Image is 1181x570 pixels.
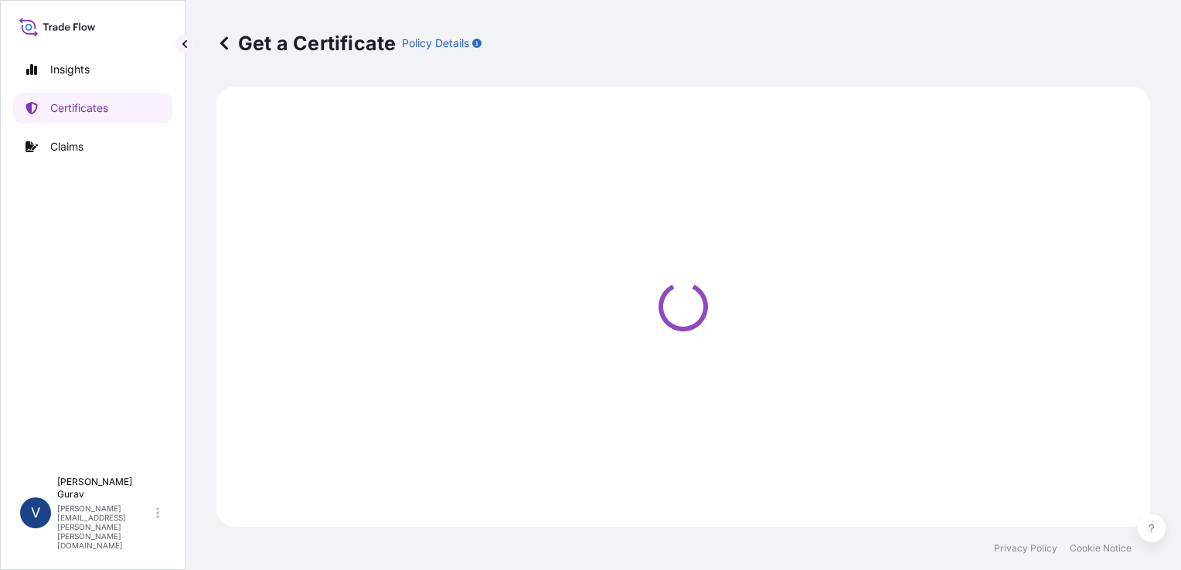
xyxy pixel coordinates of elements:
[57,504,153,550] p: [PERSON_NAME][EMAIL_ADDRESS][PERSON_NAME][PERSON_NAME][DOMAIN_NAME]
[50,139,83,154] p: Claims
[50,100,108,116] p: Certificates
[13,131,172,162] a: Claims
[13,93,172,124] a: Certificates
[402,36,469,51] p: Policy Details
[13,54,172,85] a: Insights
[216,31,396,56] p: Get a Certificate
[50,62,90,77] p: Insights
[31,505,40,521] span: V
[57,476,153,500] p: [PERSON_NAME] Gurav
[226,96,1141,517] div: Loading
[994,542,1057,555] a: Privacy Policy
[1070,542,1132,555] a: Cookie Notice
